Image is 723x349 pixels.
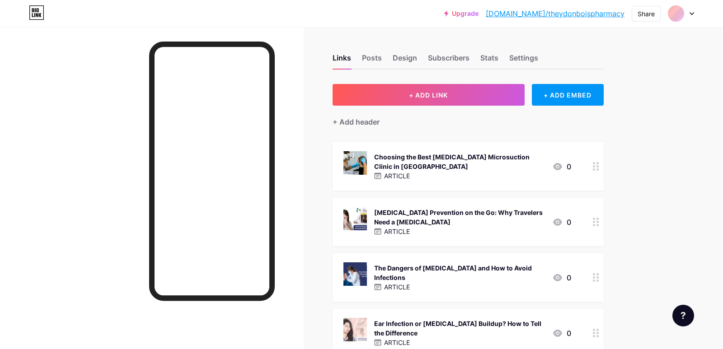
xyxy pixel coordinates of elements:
img: The Dangers of Earwax Build-Up and How to Avoid Infections [343,262,367,286]
div: 0 [552,161,571,172]
p: ARTICLE [384,282,410,292]
div: Stats [480,52,498,69]
div: The Dangers of [MEDICAL_DATA] and How to Avoid Infections [374,263,545,282]
p: ARTICLE [384,227,410,236]
div: Design [393,52,417,69]
div: + Add header [333,116,380,127]
div: Settings [509,52,538,69]
div: 0 [552,328,571,339]
a: [DOMAIN_NAME]/theydonboispharmacy [486,8,624,19]
img: Choosing the Best Earwax Microsuction Clinic in Essex [343,151,367,175]
a: Upgrade [444,10,479,17]
div: Links [333,52,351,69]
button: + ADD LINK [333,84,525,106]
div: Share [638,9,655,19]
div: Ear Infection or [MEDICAL_DATA] Buildup? How to Tell the Difference [374,319,545,338]
div: 0 [552,272,571,283]
div: + ADD EMBED [532,84,604,106]
div: [MEDICAL_DATA] Prevention on the Go: Why Travelers Need a [MEDICAL_DATA] [374,208,545,227]
div: Subscribers [428,52,469,69]
div: Choosing the Best [MEDICAL_DATA] Microsuction Clinic in [GEOGRAPHIC_DATA] [374,152,545,171]
div: 0 [552,217,571,228]
img: Ear Infection or Earwax Buildup? How to Tell the Difference [343,318,367,341]
p: ARTICLE [384,338,410,347]
img: Flu Prevention on the Go: Why Travelers Need a Flu Shot [343,207,367,230]
span: + ADD LINK [409,91,448,99]
div: Posts [362,52,382,69]
p: ARTICLE [384,171,410,181]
